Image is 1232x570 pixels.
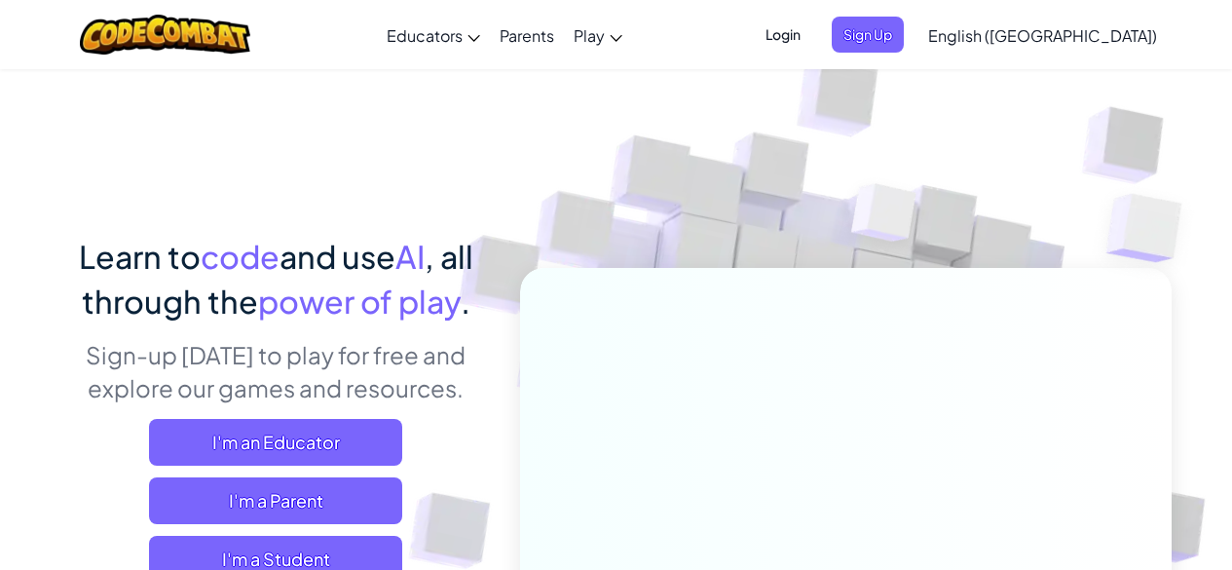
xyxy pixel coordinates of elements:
[280,237,395,276] span: and use
[564,9,632,61] a: Play
[928,25,1157,46] span: English ([GEOGRAPHIC_DATA])
[61,338,491,404] p: Sign-up [DATE] to play for free and explore our games and resources.
[377,9,490,61] a: Educators
[490,9,564,61] a: Parents
[387,25,463,46] span: Educators
[79,237,201,276] span: Learn to
[754,17,812,53] button: Login
[574,25,605,46] span: Play
[258,282,461,321] span: power of play
[395,237,425,276] span: AI
[201,237,280,276] span: code
[149,419,402,466] a: I'm an Educator
[80,15,250,55] img: CodeCombat logo
[149,477,402,524] a: I'm a Parent
[461,282,470,321] span: .
[814,145,954,290] img: Overlap cubes
[918,9,1167,61] a: English ([GEOGRAPHIC_DATA])
[832,17,904,53] button: Sign Up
